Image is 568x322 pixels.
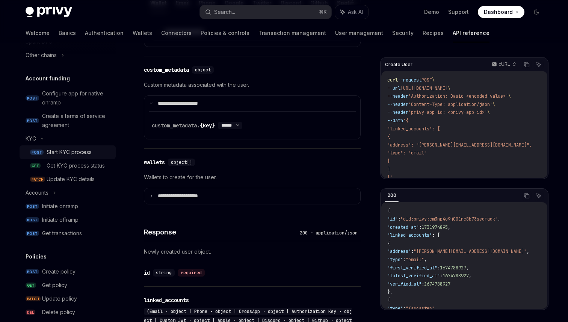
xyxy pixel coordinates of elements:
span: \ [492,101,495,107]
div: Get policy [42,281,67,290]
div: KYC [26,134,36,143]
div: Configure app for native onramp [42,89,111,107]
div: Search... [214,8,235,17]
span: 'Content-Type: application/json' [408,101,492,107]
div: Delete policy [42,308,75,317]
span: , [466,265,469,271]
div: Initiate offramp [42,215,79,224]
span: Ask AI [348,8,363,16]
div: custom_metadata [144,66,189,74]
span: GET [26,283,36,288]
span: "type": "email" [387,150,427,156]
button: cURL [488,58,520,71]
button: Ask AI [534,191,544,201]
span: }' [387,174,393,180]
div: {key} [152,122,215,129]
span: '{ [403,118,408,124]
h4: Response [144,227,297,237]
a: Connectors [161,24,192,42]
span: GET [30,163,41,169]
img: dark logo [26,7,72,17]
span: : [437,265,440,271]
span: , [527,248,529,254]
span: } [387,158,390,164]
div: 200 [385,191,399,200]
span: : [403,257,406,263]
span: , [469,273,471,279]
span: "linked_accounts": [ [387,126,440,132]
span: "type" [387,305,403,311]
div: Initiate onramp [42,202,78,211]
a: PATCHUpdate policy [20,292,116,305]
span: --url [387,85,400,91]
span: , [424,257,427,263]
span: , [498,216,500,222]
span: \ [448,85,450,91]
a: DELDelete policy [20,305,116,319]
span: \ [508,93,511,99]
a: Basics [59,24,76,42]
span: 'Authorization: Basic <encoded-value>' [408,93,508,99]
span: POST [26,217,39,223]
span: ⌘ K [319,9,327,15]
button: Copy the contents from the code block [522,191,532,201]
span: \ [487,109,490,115]
a: Support [448,8,469,16]
h5: Policies [26,252,47,261]
a: PATCHUpdate KYC details [20,172,116,186]
span: , [448,224,450,230]
span: --request [398,77,421,83]
span: "[PERSON_NAME][EMAIL_ADDRESS][DOMAIN_NAME]" [414,248,527,254]
span: "address" [387,248,411,254]
a: Dashboard [478,6,524,18]
div: Start KYC process [47,148,92,157]
span: { [387,297,390,303]
a: API reference [453,24,489,42]
button: Copy the contents from the code block [522,60,532,70]
div: Create a terms of service agreement [42,112,111,130]
a: Welcome [26,24,50,42]
span: "verified_at" [387,281,421,287]
a: Demo [424,8,439,16]
span: POST [26,118,39,124]
span: object [195,67,211,73]
h5: Account funding [26,74,70,83]
span: "created_at" [387,224,419,230]
a: Transaction management [258,24,326,42]
span: { [387,208,390,214]
span: : [ [432,232,440,238]
span: : [419,224,421,230]
span: 1674788927 [424,281,450,287]
a: User management [335,24,383,42]
span: }, [387,289,393,295]
span: POST [26,204,39,209]
button: Ask AI [335,5,368,19]
span: PATCH [30,177,45,182]
span: POST [421,77,432,83]
span: --data [387,118,403,124]
span: [URL][DOMAIN_NAME] [400,85,448,91]
div: Get transactions [42,229,82,238]
div: 200 - application/json [297,229,361,237]
span: curl [387,77,398,83]
span: --header [387,93,408,99]
span: : [403,305,406,311]
div: Accounts [26,188,48,197]
div: required [178,269,205,277]
a: Authentication [85,24,124,42]
span: "farcaster" [406,305,435,311]
span: POST [26,269,39,275]
span: object[] [171,159,192,165]
span: string [156,270,172,276]
div: Create policy [42,267,76,276]
a: POSTInitiate onramp [20,200,116,213]
span: { [387,240,390,246]
span: "email" [406,257,424,263]
span: 1674788927 [440,265,466,271]
div: Other chains [26,51,57,60]
a: POSTConfigure app for native onramp [20,87,116,109]
div: wallets [144,159,165,166]
span: --header [387,101,408,107]
a: Security [392,24,414,42]
a: Recipes [423,24,444,42]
